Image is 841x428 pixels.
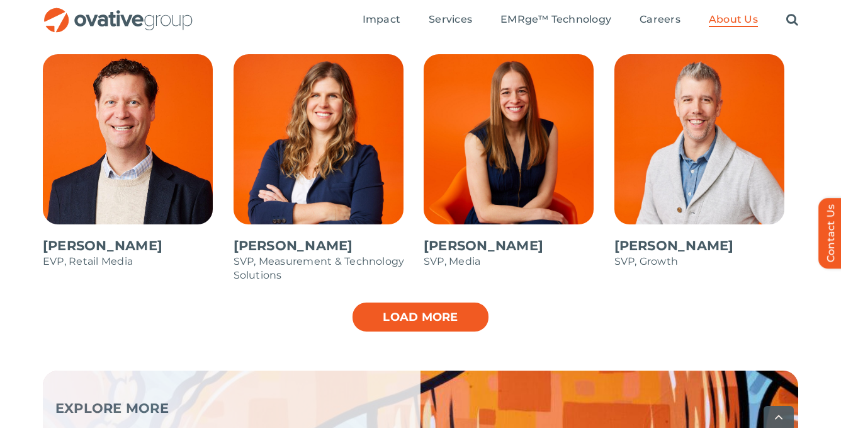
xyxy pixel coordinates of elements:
[351,301,490,333] a: Load more
[363,13,400,27] a: Impact
[429,13,472,27] a: Services
[709,13,758,27] a: About Us
[786,13,798,27] a: Search
[500,13,611,27] a: EMRge™ Technology
[55,402,389,415] p: EXPLORE MORE
[640,13,680,27] a: Careers
[43,6,194,18] a: OG_Full_horizontal_RGB
[640,13,680,26] span: Careers
[429,13,472,26] span: Services
[709,13,758,26] span: About Us
[500,13,611,26] span: EMRge™ Technology
[363,13,400,26] span: Impact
